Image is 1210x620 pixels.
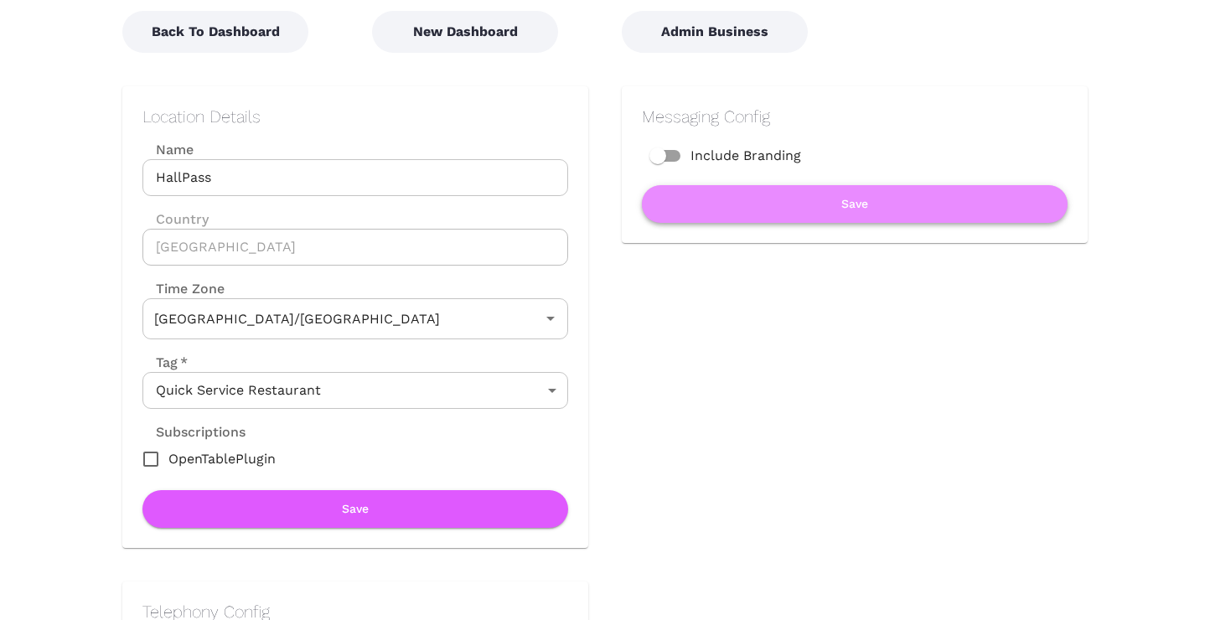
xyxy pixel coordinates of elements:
[642,106,1068,127] h2: Messaging Config
[142,209,568,229] label: Country
[142,422,246,442] label: Subscriptions
[168,449,276,469] span: OpenTablePlugin
[142,372,568,409] div: Quick Service Restaurant
[690,146,801,166] span: Include Branding
[142,490,568,528] button: Save
[122,23,308,39] a: Back To Dashboard
[372,23,558,39] a: New Dashboard
[539,307,562,330] button: Open
[622,23,808,39] a: Admin Business
[622,11,808,53] button: Admin Business
[142,279,568,298] label: Time Zone
[142,140,568,159] label: Name
[642,185,1068,223] button: Save
[142,106,568,127] h2: Location Details
[372,11,558,53] button: New Dashboard
[122,11,308,53] button: Back To Dashboard
[142,353,188,372] label: Tag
